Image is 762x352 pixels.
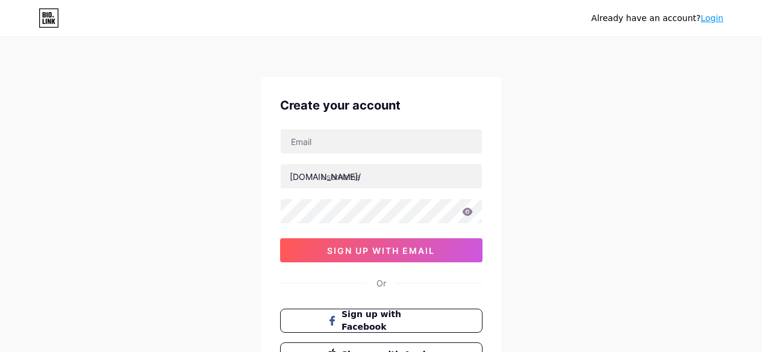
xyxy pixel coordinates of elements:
[281,164,482,188] input: username
[376,277,386,289] div: Or
[290,170,361,183] div: [DOMAIN_NAME]/
[280,96,482,114] div: Create your account
[281,129,482,153] input: Email
[701,13,723,23] a: Login
[280,238,482,262] button: sign up with email
[327,245,435,256] span: sign up with email
[280,309,482,333] button: Sign up with Facebook
[592,12,723,25] div: Already have an account?
[342,308,435,333] span: Sign up with Facebook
